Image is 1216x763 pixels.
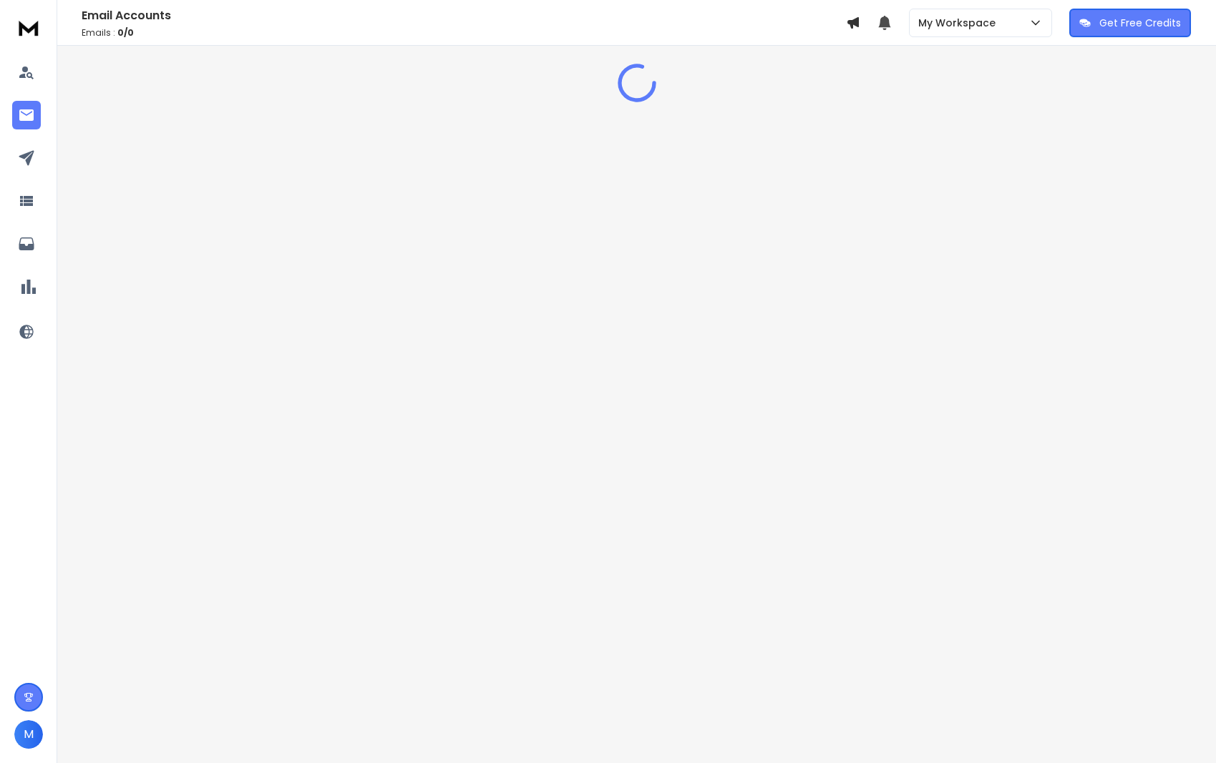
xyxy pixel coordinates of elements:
[1099,16,1181,30] p: Get Free Credits
[82,7,846,24] h1: Email Accounts
[14,720,43,749] button: M
[14,14,43,41] img: logo
[117,26,134,39] span: 0 / 0
[82,27,846,39] p: Emails :
[1069,9,1191,37] button: Get Free Credits
[918,16,1001,30] p: My Workspace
